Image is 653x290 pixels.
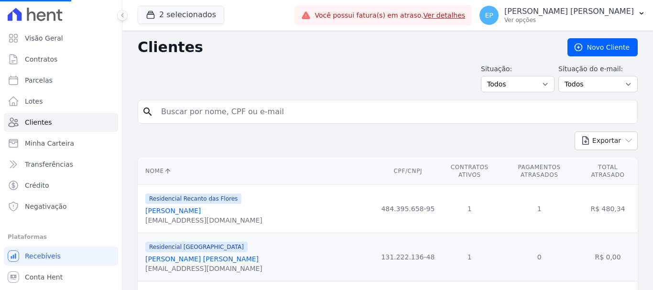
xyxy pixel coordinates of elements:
a: Parcelas [4,71,118,90]
th: CPF/CNPJ [377,158,438,185]
p: Ver opções [504,16,634,24]
div: [EMAIL_ADDRESS][DOMAIN_NAME] [145,264,262,273]
h2: Clientes [138,39,552,56]
span: Recebíveis [25,251,61,261]
a: Crédito [4,176,118,195]
span: Residencial [GEOGRAPHIC_DATA] [145,242,248,252]
span: Lotes [25,97,43,106]
td: R$ 480,34 [578,185,638,233]
label: Situação: [481,64,555,74]
a: [PERSON_NAME] [PERSON_NAME] [145,255,259,263]
th: Total Atrasado [578,158,638,185]
a: Contratos [4,50,118,69]
td: 1 [501,185,578,233]
a: Novo Cliente [567,38,638,56]
button: 2 selecionados [138,6,224,24]
td: 131.222.136-48 [377,233,438,281]
span: Contratos [25,54,57,64]
div: Plataformas [8,231,114,243]
a: Transferências [4,155,118,174]
th: Nome [138,158,377,185]
div: [EMAIL_ADDRESS][DOMAIN_NAME] [145,215,262,225]
a: Conta Hent [4,268,118,287]
span: Parcelas [25,75,53,85]
span: EP [485,12,493,19]
a: Clientes [4,113,118,132]
span: Minha Carteira [25,139,74,148]
i: search [142,106,153,118]
button: Exportar [575,131,638,150]
a: Recebíveis [4,247,118,266]
a: [PERSON_NAME] [145,207,201,215]
span: Residencial Recanto das Flores [145,193,241,204]
a: Lotes [4,92,118,111]
span: Crédito [25,181,49,190]
th: Pagamentos Atrasados [501,158,578,185]
span: Negativação [25,202,67,211]
span: Clientes [25,118,52,127]
a: Visão Geral [4,29,118,48]
a: Negativação [4,197,118,216]
span: Conta Hent [25,272,63,282]
th: Contratos Ativos [438,158,501,185]
label: Situação do e-mail: [558,64,638,74]
td: 1 [438,185,501,233]
td: 1 [438,233,501,281]
td: 0 [501,233,578,281]
td: 484.395.658-95 [377,185,438,233]
a: Ver detalhes [424,11,466,19]
span: Visão Geral [25,33,63,43]
button: EP [PERSON_NAME] [PERSON_NAME] Ver opções [472,2,653,29]
a: Minha Carteira [4,134,118,153]
span: Você possui fatura(s) em atraso. [315,11,465,21]
span: Transferências [25,160,73,169]
input: Buscar por nome, CPF ou e-mail [155,102,633,121]
p: [PERSON_NAME] [PERSON_NAME] [504,7,634,16]
td: R$ 0,00 [578,233,638,281]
